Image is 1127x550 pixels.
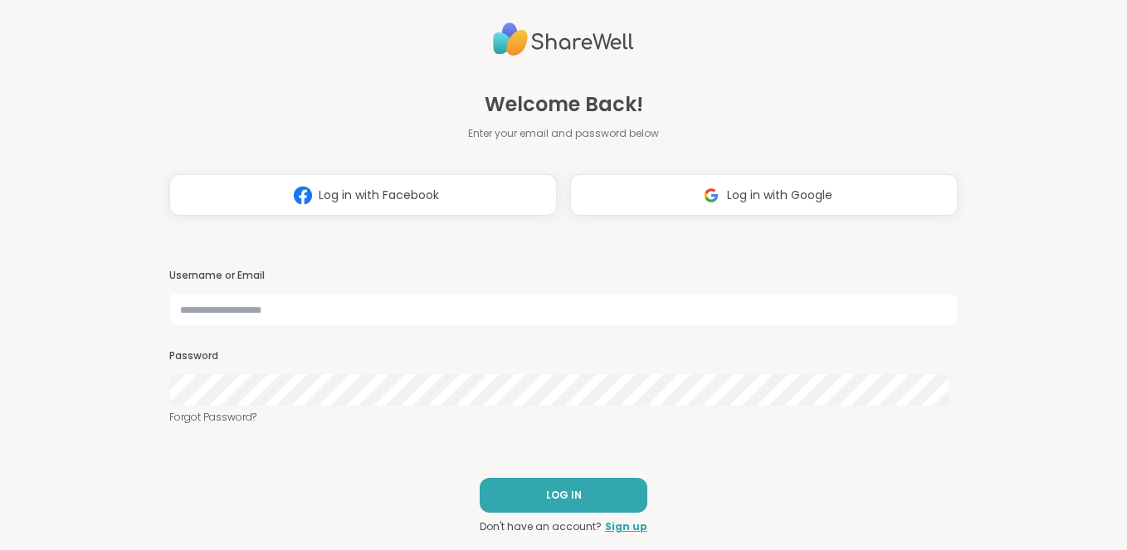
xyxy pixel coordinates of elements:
[480,478,647,513] button: LOG IN
[169,174,557,216] button: Log in with Facebook
[727,187,832,204] span: Log in with Google
[169,349,959,363] h3: Password
[319,187,439,204] span: Log in with Facebook
[287,180,319,211] img: ShareWell Logomark
[493,16,634,63] img: ShareWell Logo
[485,90,643,119] span: Welcome Back!
[570,174,958,216] button: Log in with Google
[546,488,582,503] span: LOG IN
[468,126,659,141] span: Enter your email and password below
[169,269,959,283] h3: Username or Email
[480,519,602,534] span: Don't have an account?
[605,519,647,534] a: Sign up
[169,410,959,425] a: Forgot Password?
[695,180,727,211] img: ShareWell Logomark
